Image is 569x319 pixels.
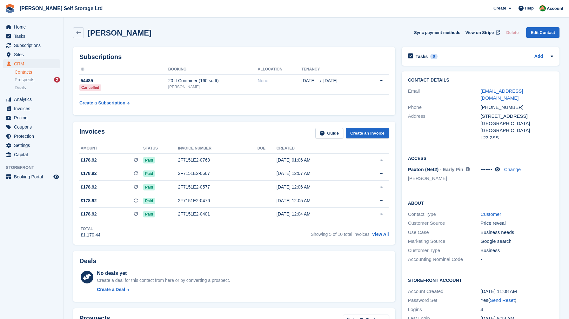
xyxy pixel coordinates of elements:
[3,104,60,113] a: menu
[480,134,553,142] div: L23 2SS
[539,5,546,11] img: Joshua Wild
[3,32,60,41] a: menu
[97,269,230,277] div: No deals yet
[97,277,230,284] div: Create a deal for this contact from here or by converting a prospect.
[493,5,506,11] span: Create
[430,54,438,59] div: 0
[488,297,516,303] span: ( )
[15,69,60,75] a: Contacts
[408,200,553,206] h2: About
[465,30,494,36] span: View on Stripe
[14,132,52,141] span: Protection
[277,184,357,190] div: [DATE] 12:06 AM
[480,288,553,295] div: [DATE] 11:08 AM
[408,277,553,283] h2: Storefront Account
[480,247,553,254] div: Business
[480,127,553,134] div: [GEOGRAPHIC_DATA]
[143,211,155,217] span: Paid
[258,143,277,154] th: Due
[81,170,97,177] span: £178.92
[178,170,258,177] div: 2F7151E2-0667
[408,238,481,245] div: Marketing Source
[6,164,63,171] span: Storefront
[416,54,428,59] h2: Tasks
[3,150,60,159] a: menu
[81,184,97,190] span: £178.92
[408,211,481,218] div: Contact Type
[143,157,155,163] span: Paid
[79,143,143,154] th: Amount
[480,297,553,304] div: Yes
[3,50,60,59] a: menu
[277,157,357,163] div: [DATE] 01:06 AM
[79,100,125,106] div: Create a Subscription
[408,247,481,254] div: Customer Type
[15,76,60,83] a: Prospects 2
[408,155,553,161] h2: Access
[54,77,60,83] div: 2
[302,77,316,84] span: [DATE]
[504,167,521,172] a: Change
[178,197,258,204] div: 2F7151E2-0476
[79,257,96,265] h2: Deals
[408,167,439,172] span: Paxton (Net2)
[480,167,492,172] span: •••••••
[97,286,230,293] a: Create a Deal
[480,211,501,217] a: Customer
[52,173,60,181] a: Preview store
[15,85,26,91] span: Deals
[463,27,501,38] a: View on Stripe
[440,167,463,172] span: - Early Pin
[490,297,515,303] a: Send Reset
[79,77,168,84] div: 54485
[3,132,60,141] a: menu
[408,306,481,313] div: Logins
[408,175,481,182] li: [PERSON_NAME]
[81,197,97,204] span: £178.92
[525,5,534,11] span: Help
[79,97,130,109] a: Create a Subscription
[79,53,389,61] h2: Subscriptions
[143,184,155,190] span: Paid
[277,197,357,204] div: [DATE] 12:05 AM
[14,104,52,113] span: Invoices
[346,128,389,138] a: Create an Invoice
[3,141,60,150] a: menu
[143,143,178,154] th: Status
[168,64,258,75] th: Booking
[97,286,125,293] div: Create a Deal
[14,150,52,159] span: Capital
[3,41,60,50] a: menu
[178,184,258,190] div: 2F7151E2-0577
[408,88,481,102] div: Email
[372,232,389,237] a: View All
[466,167,470,171] img: icon-info-grey-7440780725fd019a000dd9b08b2336e03edf1995a4989e88bcd33f0948082b44.svg
[79,64,168,75] th: ID
[178,211,258,217] div: 2F7151E2-0401
[168,77,258,84] div: 20 ft Container (160 sq ft)
[14,141,52,150] span: Settings
[143,198,155,204] span: Paid
[88,29,151,37] h2: [PERSON_NAME]
[15,84,60,91] a: Deals
[14,32,52,41] span: Tasks
[81,211,97,217] span: £178.92
[277,170,357,177] div: [DATE] 12:07 AM
[14,23,52,31] span: Home
[480,238,553,245] div: Google search
[480,229,553,236] div: Business needs
[3,23,60,31] a: menu
[79,84,101,91] div: Cancelled
[408,256,481,263] div: Accounting Nominal Code
[14,41,52,50] span: Subscriptions
[81,232,100,238] div: £1,170.44
[3,172,60,181] a: menu
[408,288,481,295] div: Account Created
[258,64,302,75] th: Allocation
[480,220,553,227] div: Price reveal
[81,157,97,163] span: £178.92
[480,306,553,313] div: 4
[534,53,543,60] a: Add
[408,78,553,83] h2: Contact Details
[408,229,481,236] div: Use Case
